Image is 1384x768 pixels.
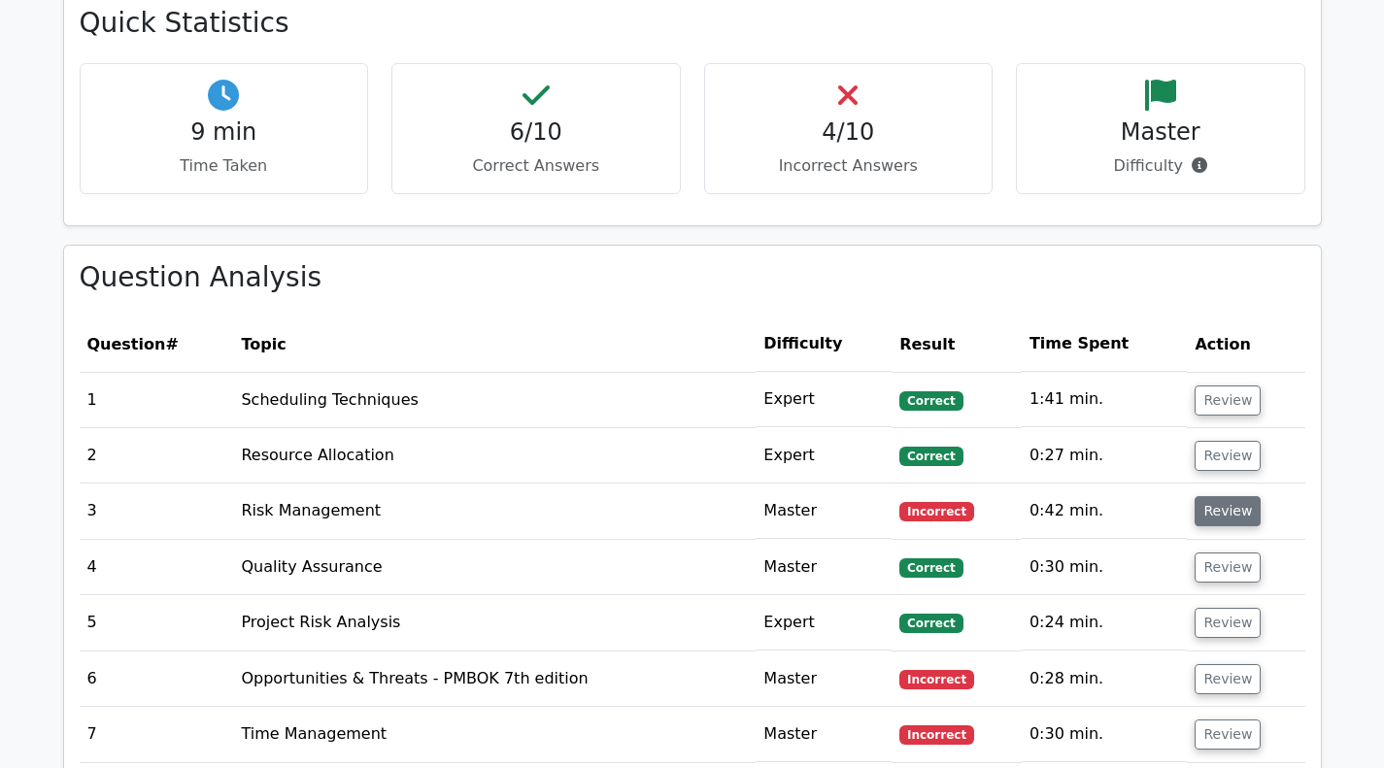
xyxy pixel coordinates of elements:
[233,595,756,651] td: Project Risk Analysis
[756,651,892,707] td: Master
[80,484,234,539] td: 3
[408,154,664,178] p: Correct Answers
[1195,441,1261,471] button: Review
[1195,719,1261,750] button: Review
[721,118,977,147] h4: 4/10
[1032,118,1289,147] h4: Master
[1195,385,1261,416] button: Review
[233,372,756,427] td: Scheduling Techniques
[233,428,756,484] td: Resource Allocation
[233,540,756,595] td: Quality Assurance
[1022,428,1188,484] td: 0:27 min.
[756,428,892,484] td: Expert
[1187,317,1304,372] th: Action
[756,317,892,372] th: Difficulty
[80,651,234,707] td: 6
[1195,552,1261,583] button: Review
[756,595,892,651] td: Expert
[233,651,756,707] td: Opportunities & Threats - PMBOK 7th edition
[80,372,234,427] td: 1
[80,261,1305,294] h3: Question Analysis
[87,335,166,353] span: Question
[1022,651,1188,707] td: 0:28 min.
[80,595,234,651] td: 5
[233,484,756,539] td: Risk Management
[1195,608,1261,638] button: Review
[1022,372,1188,427] td: 1:41 min.
[721,154,977,178] p: Incorrect Answers
[756,484,892,539] td: Master
[756,372,892,427] td: Expert
[892,317,1022,372] th: Result
[80,317,234,372] th: #
[80,540,234,595] td: 4
[899,670,974,689] span: Incorrect
[80,707,234,762] td: 7
[1195,496,1261,526] button: Review
[899,558,962,578] span: Correct
[899,502,974,521] span: Incorrect
[408,118,664,147] h4: 6/10
[1022,317,1188,372] th: Time Spent
[1022,707,1188,762] td: 0:30 min.
[1022,484,1188,539] td: 0:42 min.
[80,428,234,484] td: 2
[899,614,962,633] span: Correct
[80,7,1305,40] h3: Quick Statistics
[1195,664,1261,694] button: Review
[899,447,962,466] span: Correct
[96,154,353,178] p: Time Taken
[1022,540,1188,595] td: 0:30 min.
[756,540,892,595] td: Master
[756,707,892,762] td: Master
[1032,154,1289,178] p: Difficulty
[899,725,974,745] span: Incorrect
[233,317,756,372] th: Topic
[899,391,962,411] span: Correct
[233,707,756,762] td: Time Management
[96,118,353,147] h4: 9 min
[1022,595,1188,651] td: 0:24 min.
